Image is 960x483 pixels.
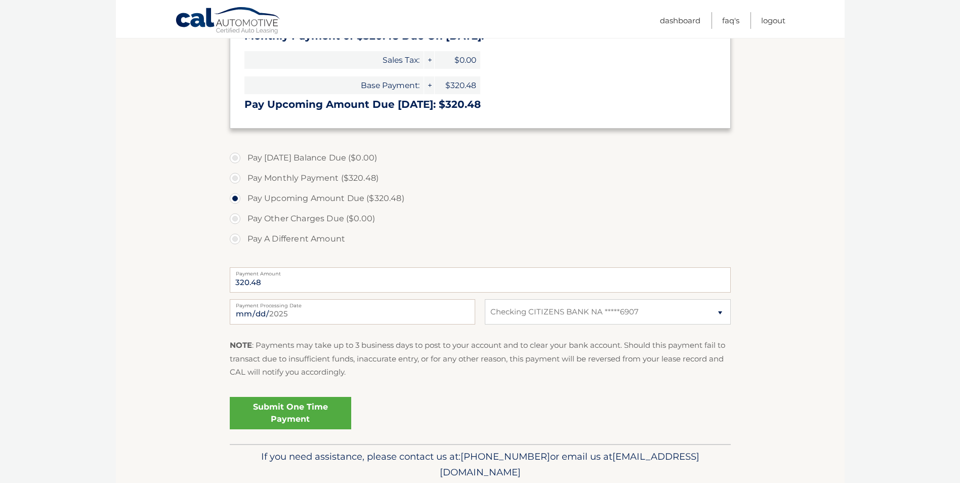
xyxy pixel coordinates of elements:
[175,7,281,36] a: Cal Automotive
[230,397,351,429] a: Submit One Time Payment
[244,51,424,69] span: Sales Tax:
[230,267,731,275] label: Payment Amount
[244,98,716,111] h3: Pay Upcoming Amount Due [DATE]: $320.48
[424,51,434,69] span: +
[230,339,731,379] p: : Payments may take up to 3 business days to post to your account and to clear your bank account....
[435,76,480,94] span: $320.48
[424,76,434,94] span: +
[761,12,785,29] a: Logout
[230,168,731,188] label: Pay Monthly Payment ($320.48)
[230,188,731,209] label: Pay Upcoming Amount Due ($320.48)
[230,340,252,350] strong: NOTE
[435,51,480,69] span: $0.00
[230,299,475,307] label: Payment Processing Date
[230,267,731,293] input: Payment Amount
[230,148,731,168] label: Pay [DATE] Balance Due ($0.00)
[230,209,731,229] label: Pay Other Charges Due ($0.00)
[244,76,424,94] span: Base Payment:
[660,12,700,29] a: Dashboard
[461,451,550,462] span: [PHONE_NUMBER]
[230,299,475,325] input: Payment Date
[230,229,731,249] label: Pay A Different Amount
[722,12,739,29] a: FAQ's
[236,449,724,481] p: If you need assistance, please contact us at: or email us at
